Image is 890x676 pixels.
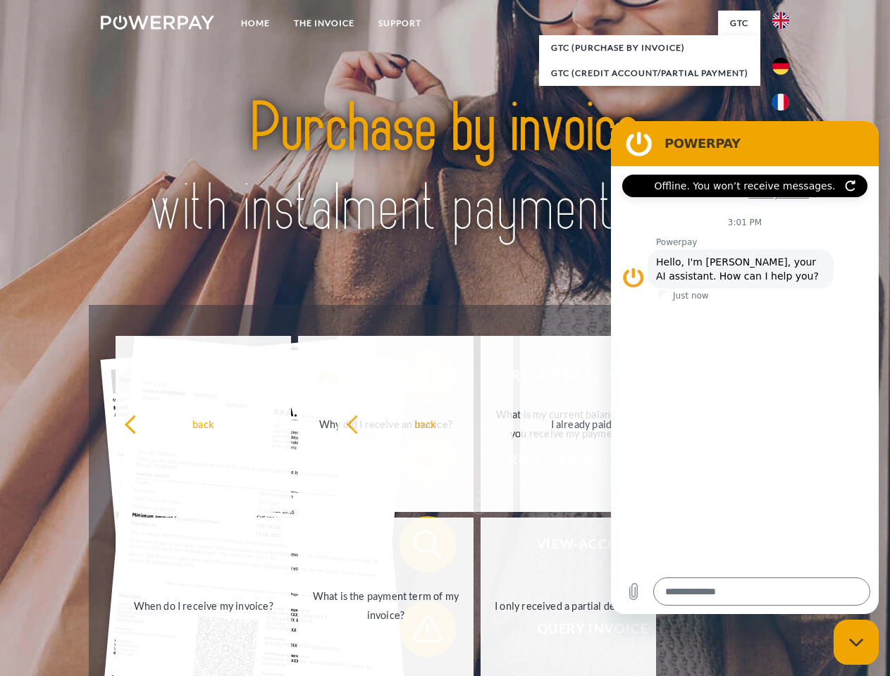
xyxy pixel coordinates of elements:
[834,620,879,665] iframe: Button to launch messaging window, conversation in progress
[539,35,760,61] a: GTC (Purchase by invoice)
[539,61,760,86] a: GTC (Credit account/partial payment)
[101,15,214,30] img: logo-powerpay-white.svg
[282,11,366,36] a: THE INVOICE
[307,587,465,625] div: What is the payment term of my invoice?
[772,58,789,75] img: de
[135,68,755,270] img: title-powerpay_en.svg
[366,11,433,36] a: Support
[718,11,760,36] a: GTC
[124,414,283,433] div: back
[772,94,789,111] img: fr
[772,12,789,29] img: en
[307,414,465,433] div: Why did I receive an invoice?
[611,121,879,614] iframe: Messaging window
[529,414,687,433] div: I already paid the invoice
[229,11,282,36] a: Home
[346,414,505,433] div: back
[489,596,648,615] div: I only received a partial delivery
[124,596,283,615] div: When do I receive my invoice?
